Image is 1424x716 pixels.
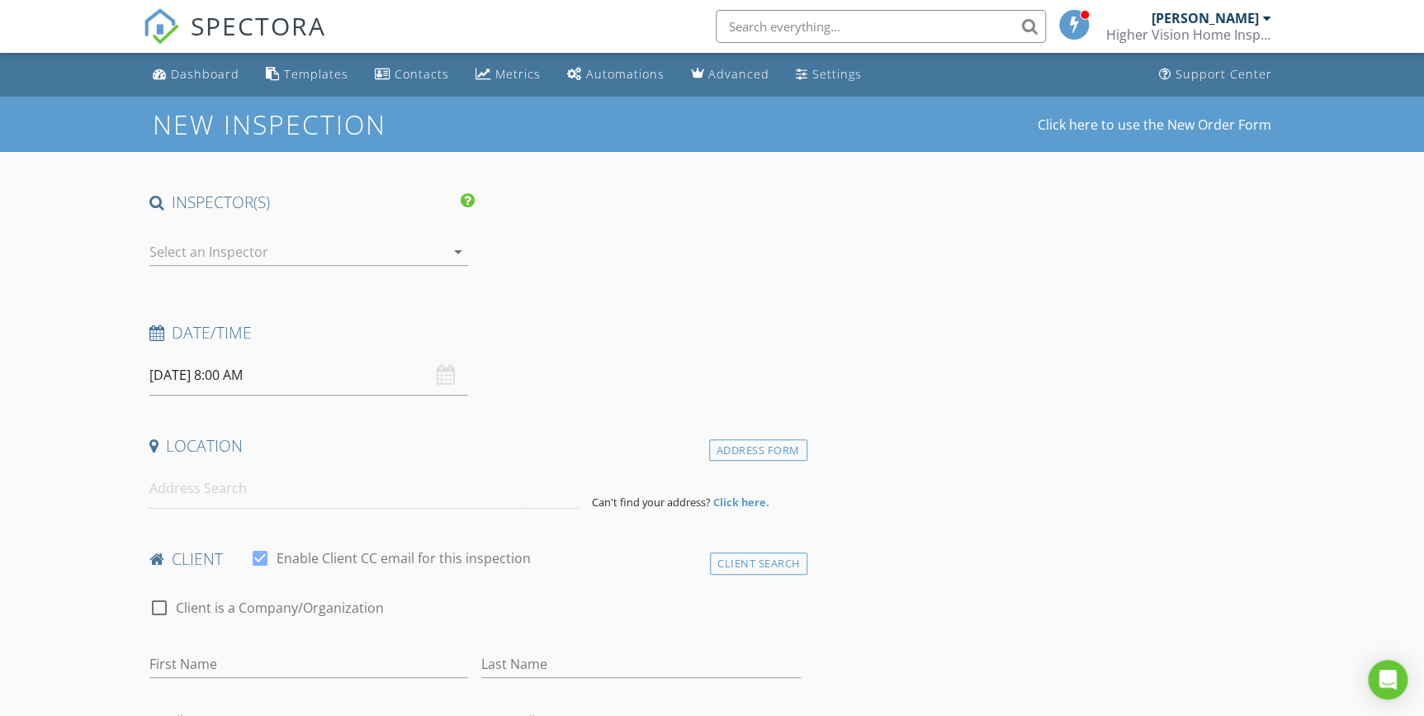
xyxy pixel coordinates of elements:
[277,550,531,567] label: Enable Client CC email for this inspection
[469,59,547,90] a: Metrics
[259,59,355,90] a: Templates
[146,59,246,90] a: Dashboard
[561,59,671,90] a: Automations (Basic)
[149,192,475,213] h4: INSPECTOR(S)
[368,59,456,90] a: Contacts
[153,110,518,139] h1: New Inspection
[191,8,326,43] span: SPECTORA
[1368,660,1407,699] div: Open Intercom Messenger
[143,22,326,57] a: SPECTORA
[592,495,711,510] span: Can't find your address?
[713,495,769,510] strong: Click here.
[1152,10,1259,26] div: [PERSON_NAME]
[495,66,541,82] div: Metrics
[1106,26,1271,43] div: Higher Vision Home Inspections
[149,322,801,344] h4: Date/Time
[284,66,348,82] div: Templates
[709,439,807,462] div: Address Form
[143,8,179,45] img: The Best Home Inspection Software - Spectora
[812,66,862,82] div: Settings
[448,242,468,262] i: arrow_drop_down
[586,66,665,82] div: Automations
[684,59,776,90] a: Advanced
[149,468,580,509] input: Address Search
[1152,59,1279,90] a: Support Center
[149,355,469,396] input: Select date
[708,66,769,82] div: Advanced
[171,66,239,82] div: Dashboard
[789,59,868,90] a: Settings
[710,552,807,575] div: Client Search
[716,10,1046,43] input: Search everything...
[176,600,384,616] label: Client is a Company/Organization
[1176,66,1272,82] div: Support Center
[1038,118,1271,131] a: Click here to use the New Order Form
[149,435,801,457] h4: Location
[149,548,801,570] h4: client
[395,66,449,82] div: Contacts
